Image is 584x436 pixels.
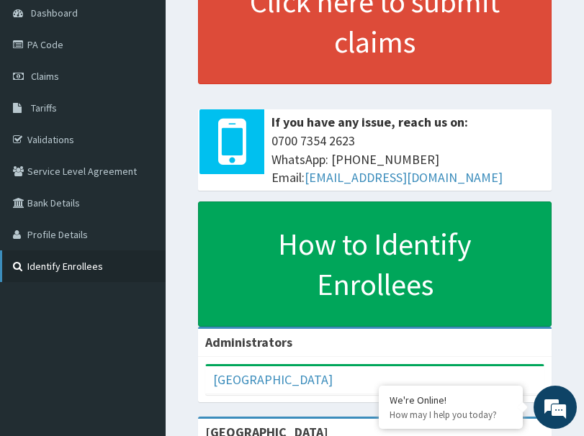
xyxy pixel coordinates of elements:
b: Administrators [205,334,292,350]
b: If you have any issue, reach us on: [271,114,468,130]
span: 0700 7354 2623 WhatsApp: [PHONE_NUMBER] Email: [271,132,544,187]
a: [EMAIL_ADDRESS][DOMAIN_NAME] [305,169,503,186]
span: Claims [31,70,59,83]
p: How may I help you today? [390,409,512,421]
span: Dashboard [31,6,78,19]
a: How to Identify Enrollees [198,201,552,327]
div: We're Online! [390,394,512,407]
a: [GEOGRAPHIC_DATA] [213,371,333,388]
span: Tariffs [31,101,57,114]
